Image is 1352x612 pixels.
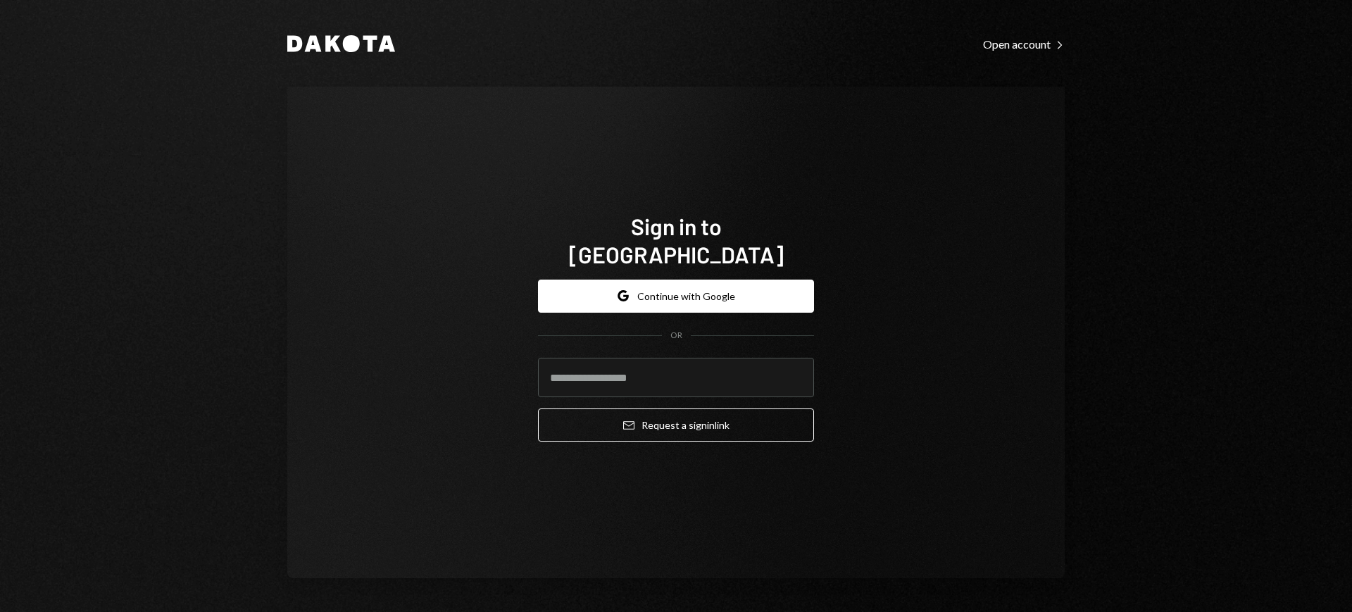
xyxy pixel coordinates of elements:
div: Open account [983,37,1065,51]
h1: Sign in to [GEOGRAPHIC_DATA] [538,212,814,268]
button: Continue with Google [538,280,814,313]
div: OR [670,330,682,342]
a: Open account [983,36,1065,51]
button: Request a signinlink [538,408,814,442]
